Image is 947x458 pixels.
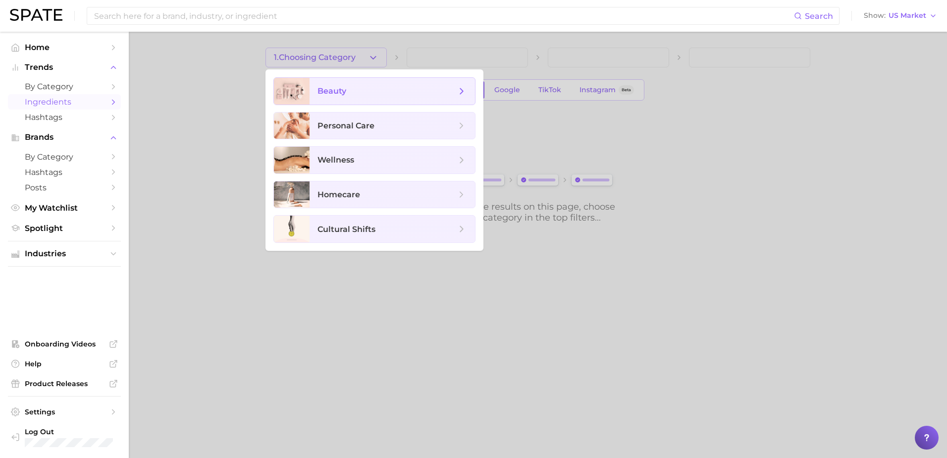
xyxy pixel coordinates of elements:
a: Help [8,356,121,371]
button: Industries [8,246,121,261]
a: Onboarding Videos [8,337,121,351]
span: Help [25,359,104,368]
a: Home [8,40,121,55]
span: by Category [25,152,104,162]
span: Brands [25,133,104,142]
span: cultural shifts [317,225,375,234]
span: Hashtags [25,113,104,122]
ul: 1.Choosing Category [265,69,483,251]
span: Product Releases [25,379,104,388]
span: homecare [317,190,360,199]
span: Spotlight [25,224,104,233]
a: Ingredients [8,94,121,110]
span: wellness [317,155,354,165]
span: beauty [317,86,346,96]
span: Trends [25,63,104,72]
a: Log out. Currently logged in with e-mail christine.kappner@mane.com. [8,424,121,450]
button: Trends [8,60,121,75]
a: by Category [8,149,121,165]
a: My Watchlist [8,200,121,216]
a: Spotlight [8,221,121,236]
a: Posts [8,180,121,195]
span: My Watchlist [25,203,104,213]
a: Hashtags [8,110,121,125]
span: Posts [25,183,104,192]
a: by Category [8,79,121,94]
span: personal care [317,121,374,130]
span: by Category [25,82,104,91]
span: Show [864,13,886,18]
span: Home [25,43,104,52]
span: Search [805,11,833,21]
span: Onboarding Videos [25,340,104,348]
button: ShowUS Market [861,9,940,22]
a: Settings [8,404,121,419]
a: Hashtags [8,165,121,180]
a: Product Releases [8,376,121,391]
img: SPATE [10,9,62,21]
span: Settings [25,407,104,416]
button: Brands [8,130,121,145]
span: Hashtags [25,168,104,177]
input: Search here for a brand, industry, or ingredient [93,7,794,24]
span: US Market [889,13,926,18]
span: Log Out [25,427,130,436]
span: Industries [25,249,104,258]
span: Ingredients [25,97,104,107]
